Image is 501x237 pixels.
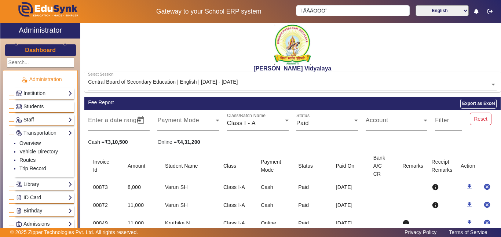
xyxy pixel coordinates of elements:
strong: ₹3,10,500 [105,139,128,145]
div: Class [223,162,243,170]
a: Routes [19,157,36,163]
span: Paid [296,120,309,126]
img: Students.png [16,104,22,109]
span: Students [23,103,44,109]
div: Paid On [336,162,361,170]
mat-cell: Class I-A [217,196,255,214]
mat-label: Class/Batch Name [227,113,266,118]
div: Student Name [165,162,205,170]
div: Amount [128,162,145,170]
div: Online = [154,138,223,146]
img: 1f9ccde3-ca7c-4581-b515-4fcda2067381 [274,25,311,65]
a: Overview [19,140,41,146]
mat-cell: 00872 [84,196,122,214]
a: Terms of Service [445,227,491,237]
div: Paid On [336,162,355,170]
mat-cell: Cash [255,196,292,214]
mat-cell: Paid [292,196,330,214]
img: Administration.png [21,76,28,83]
div: Invoice Id [93,158,110,174]
mat-cell: 00873 [84,178,122,196]
mat-cell: 11,000 [122,196,159,214]
mat-cell: Class I-A [217,178,255,196]
mat-header-cell: Bank A/C CR [367,154,396,178]
mat-label: Status [296,113,310,118]
h5: Gateway to your School ERP system [129,8,289,15]
div: Class [223,162,236,170]
mat-icon: info [432,183,439,191]
mat-icon: cancel [483,183,491,190]
mat-header-cell: Receipt Remarks [426,154,455,178]
h3: Dashboard [25,47,56,54]
mat-icon: download [466,183,473,190]
div: Cash = [84,138,154,146]
div: Student Name [165,162,198,170]
mat-icon: info [432,201,439,209]
div: Central Board of Secondary Education | English | [DATE] - [DATE] [88,78,238,86]
button: Open calendar [132,112,150,129]
mat-cell: [DATE] [330,196,367,214]
mat-label: Payment Mode [157,117,199,123]
a: Vehicle Directory [19,149,58,154]
div: Amount [128,162,152,170]
mat-cell: [DATE] [330,178,367,196]
mat-cell: Varun SH [159,178,217,196]
mat-header-cell: Action [455,154,492,178]
a: Dashboard [25,46,56,54]
mat-icon: cancel [483,201,491,208]
div: Select Session [88,72,113,77]
mat-label: Account [366,117,388,123]
mat-cell: Class I-A [217,214,255,232]
input: End Date [113,119,131,128]
a: Trip Record [19,165,46,171]
div: Fee Report [88,99,289,106]
mat-cell: 8,000 [122,178,159,196]
button: Reset [470,113,492,125]
mat-cell: Cash [255,178,292,196]
mat-label: Enter a date range [88,117,140,123]
p: © 2025 Zipper Technologies Pvt. Ltd. All rights reserved. [10,229,138,236]
input: Start Date [88,119,107,128]
mat-icon: download [466,219,473,226]
div: Payment Mode [261,158,283,174]
mat-header-cell: Remarks [396,154,425,178]
mat-cell: [DATE] [330,214,367,232]
a: Students [16,102,72,111]
mat-icon: download [466,201,473,208]
mat-cell: Varun SH [159,196,217,214]
mat-cell: Paid [292,178,330,196]
input: Search [296,5,409,16]
mat-cell: 00849 [84,214,122,232]
span: Class I - A [227,120,256,126]
div: Status [298,162,319,170]
mat-icon: info [402,219,410,227]
mat-label: Filter [435,117,449,123]
h2: [PERSON_NAME] Vidyalaya [84,65,501,72]
strong: ₹4,31,200 [177,139,200,145]
div: Status [298,162,313,170]
a: Privacy Policy [401,227,440,237]
input: Search... [7,58,74,68]
p: Administration [9,76,74,83]
a: Administrator [0,23,80,39]
mat-icon: cancel [483,219,491,226]
mat-cell: Paid [292,214,330,232]
div: Invoice Id [93,158,116,174]
h2: Administrator [19,26,62,34]
button: Export as Excel [460,99,497,109]
mat-cell: 11,000 [122,214,159,232]
div: Payment Mode [261,158,288,174]
mat-cell: Kruthika N [159,214,217,232]
mat-cell: Online [255,214,292,232]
